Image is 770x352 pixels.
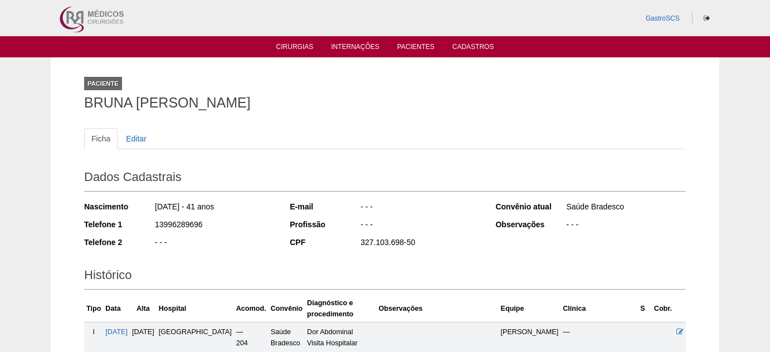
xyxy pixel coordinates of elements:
th: Alta [130,295,157,322]
div: Profissão [290,219,359,230]
a: Internações [331,43,379,54]
div: I [86,326,101,338]
div: - - - [359,219,480,233]
a: Ficha [84,128,118,149]
div: - - - [154,237,275,251]
h2: Histórico [84,264,686,290]
a: Editar [119,128,154,149]
h2: Dados Cadastrais [84,166,686,192]
div: [DATE] - 41 anos [154,201,275,215]
div: Saúde Bradesco [565,201,686,215]
div: - - - [359,201,480,215]
th: Diagnóstico e procedimento [305,295,376,322]
a: Cadastros [452,43,494,54]
a: Pacientes [397,43,435,54]
th: Convênio [269,295,305,322]
div: Nascimento [84,201,154,212]
h1: BRUNA [PERSON_NAME] [84,96,686,110]
div: Telefone 2 [84,237,154,248]
th: Clínica [561,295,638,322]
div: Convênio atual [495,201,565,212]
a: Cirurgias [276,43,314,54]
span: [DATE] [132,328,154,336]
div: 13996289696 [154,219,275,233]
div: 327.103.698-50 [359,237,480,251]
div: Paciente [84,77,122,90]
th: Hospital [157,295,234,322]
i: Sair [704,15,710,22]
div: Telefone 1 [84,219,154,230]
th: Data [103,295,130,322]
div: Observações [495,219,565,230]
div: CPF [290,237,359,248]
th: Acomod. [234,295,269,322]
th: Cobr. [652,295,674,322]
a: [DATE] [105,328,128,336]
div: - - - [565,219,686,233]
th: Observações [376,295,498,322]
th: S [638,295,652,322]
th: Tipo [84,295,103,322]
th: Equipe [499,295,561,322]
a: GastroSCS [646,14,680,22]
div: E-mail [290,201,359,212]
